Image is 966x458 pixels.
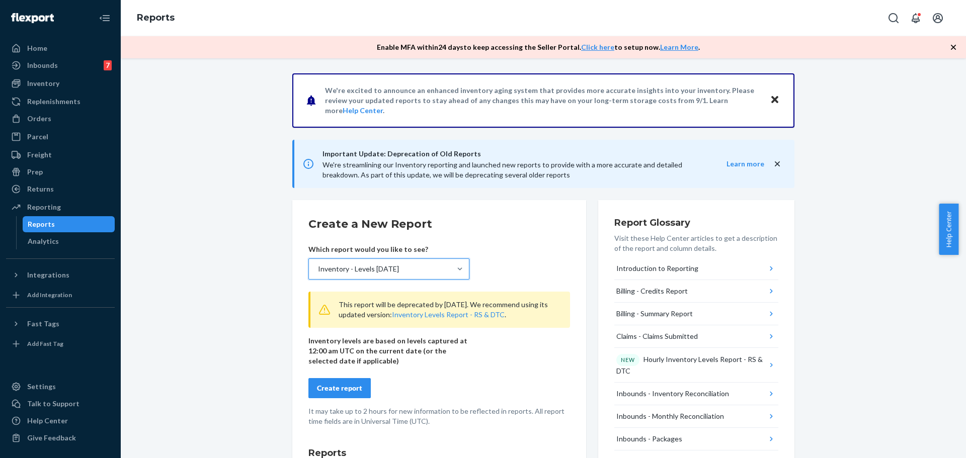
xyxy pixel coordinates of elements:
[308,378,371,398] button: Create report
[27,150,52,160] div: Freight
[339,300,548,319] span: This report will be deprecated by [DATE]. We recommend using its updated version: .
[614,216,778,229] h3: Report Glossary
[6,181,115,197] a: Returns
[616,331,698,341] div: Claims - Claims Submitted
[325,85,760,116] p: We're excited to announce an enhanced inventory aging system that provides more accurate insights...
[6,164,115,180] a: Prep
[27,433,76,443] div: Give Feedback
[772,159,782,169] button: close
[27,43,47,53] div: Home
[27,339,63,348] div: Add Fast Tag
[343,106,383,115] a: Help Center
[6,147,115,163] a: Freight
[129,4,183,33] ol: breadcrumbs
[27,270,69,280] div: Integrations
[616,354,767,376] div: Hourly Inventory Levels Report - RS & DTC
[616,389,729,399] div: Inbounds - Inventory Reconciliation
[318,264,399,274] div: Inventory - Levels [DATE]
[27,399,79,409] div: Talk to Support
[308,244,469,254] p: Which report would you like to see?
[27,291,72,299] div: Add Integration
[377,42,700,52] p: Enable MFA within 24 days to keep accessing the Seller Portal. to setup now. .
[308,406,570,426] p: It may take up to 2 hours for new information to be reflected in reports. All report time fields ...
[614,303,778,325] button: Billing - Summary Report
[27,167,43,177] div: Prep
[137,12,175,23] a: Reports
[308,216,570,232] h2: Create a New Report
[616,263,698,273] div: Introduction to Reporting
[308,336,469,366] p: Inventory levels are based on levels captured at 12:00 am UTC on the current date (or the selecte...
[11,13,54,23] img: Flexport logo
[768,93,781,108] button: Close
[317,383,362,393] div: Create report
[27,97,80,107] div: Replenishments
[581,43,614,51] a: Click here
[706,159,764,169] button: Learn more
[614,233,778,253] p: Visit these Help Center articles to get a description of the report and column details.
[27,78,59,88] div: Inventory
[614,257,778,280] button: Introduction to Reporting
[323,160,682,179] span: We're streamlining our Inventory reporting and launched new reports to provide with a more accura...
[616,411,724,421] div: Inbounds - Monthly Reconciliation
[27,132,48,142] div: Parcel
[23,233,115,249] a: Analytics
[6,379,115,395] a: Settings
[614,280,778,303] button: Billing - Credits Report
[6,316,115,332] button: Fast Tags
[27,319,59,329] div: Fast Tags
[621,356,635,364] p: NEW
[614,325,778,348] button: Claims - Claims Submitted
[660,43,698,51] a: Learn More
[614,428,778,450] button: Inbounds - Packages
[104,60,112,70] div: 7
[928,8,948,28] button: Open account menu
[6,267,115,283] button: Integrations
[6,129,115,145] a: Parcel
[939,204,958,255] button: Help Center
[27,382,56,392] div: Settings
[6,413,115,429] a: Help Center
[6,287,115,303] a: Add Integration
[6,336,115,352] a: Add Fast Tag
[616,309,693,319] div: Billing - Summary Report
[6,396,115,412] a: Talk to Support
[27,202,61,212] div: Reporting
[323,148,706,160] span: Important Update: Deprecation of Old Reports
[6,75,115,91] a: Inventory
[23,216,115,232] a: Reports
[6,111,115,127] a: Orders
[6,199,115,215] a: Reporting
[95,8,115,28] button: Close Navigation
[6,40,115,56] a: Home
[392,310,505,320] button: Inventory Levels Report - RS & DTC
[616,434,682,444] div: Inbounds - Packages
[27,184,54,194] div: Returns
[614,348,778,383] button: NEWHourly Inventory Levels Report - RS & DTC
[27,416,68,426] div: Help Center
[6,57,115,73] a: Inbounds7
[28,219,55,229] div: Reports
[28,236,59,246] div: Analytics
[883,8,904,28] button: Open Search Box
[6,430,115,446] button: Give Feedback
[614,405,778,428] button: Inbounds - Monthly Reconciliation
[27,114,51,124] div: Orders
[616,286,688,296] div: Billing - Credits Report
[906,8,926,28] button: Open notifications
[27,60,58,70] div: Inbounds
[6,94,115,110] a: Replenishments
[614,383,778,405] button: Inbounds - Inventory Reconciliation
